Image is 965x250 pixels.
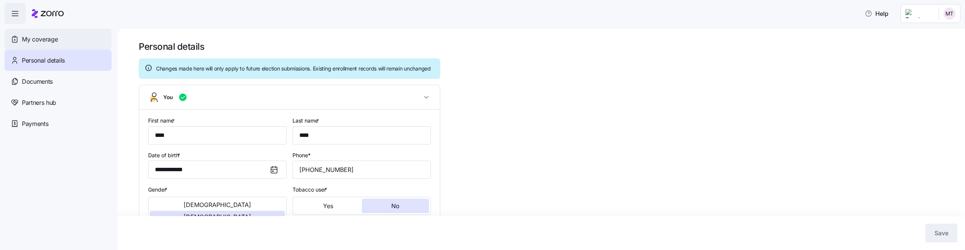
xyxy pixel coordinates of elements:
[944,8,956,20] img: 2bbb8a7205ce94a5127e3b011b2bafcc
[139,41,954,52] h1: Personal details
[323,203,333,209] span: Yes
[391,203,400,209] span: No
[5,29,112,50] a: My coverage
[865,9,888,18] span: Help
[5,71,112,92] a: Documents
[184,214,251,220] span: [DEMOGRAPHIC_DATA]
[184,202,251,208] span: [DEMOGRAPHIC_DATA]
[22,119,48,129] span: Payments
[148,151,182,160] label: Date of birth
[293,117,321,125] label: Last name
[156,65,431,72] span: Changes made here will only apply to future election submissions. Existing enrollment records wil...
[148,117,176,125] label: First name
[293,186,329,194] label: Tobacco user
[22,35,58,44] span: My coverage
[925,224,957,242] button: Save
[905,9,933,18] img: Employer logo
[22,98,56,107] span: Partners hub
[22,56,65,65] span: Personal details
[934,229,948,238] span: Save
[293,161,431,179] input: Phone
[5,113,112,134] a: Payments
[859,6,895,21] button: Help
[139,85,440,110] button: You
[5,92,112,113] a: Partners hub
[148,186,169,194] label: Gender
[5,50,112,71] a: Personal details
[22,77,53,86] span: Documents
[293,151,311,160] label: Phone*
[163,94,173,101] span: You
